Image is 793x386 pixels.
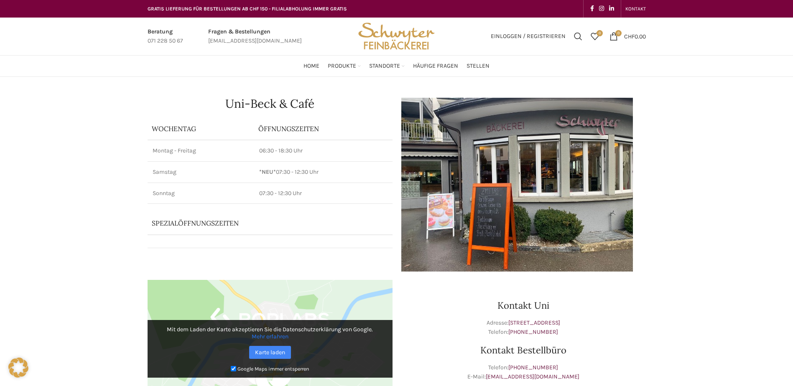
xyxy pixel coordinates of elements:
p: Telefon: E-Mail: [401,363,646,382]
bdi: 0.00 [624,33,646,40]
small: Google Maps immer entsperren [237,366,309,371]
span: Home [303,62,319,70]
a: Instagram social link [597,3,607,15]
span: GRATIS LIEFERUNG FÜR BESTELLUNGEN AB CHF 150 - FILIALABHOLUNG IMMER GRATIS [148,6,347,12]
p: Spezialöffnungszeiten [152,218,365,228]
a: Häufige Fragen [413,58,458,74]
span: Standorte [369,62,400,70]
a: Mehr erfahren [252,333,288,340]
p: Sonntag [153,189,249,198]
div: Meine Wunschliste [586,28,603,45]
span: CHF [624,33,635,40]
span: 0 [597,30,603,36]
p: Mit dem Laden der Karte akzeptieren Sie die Datenschutzerklärung von Google. [153,326,387,340]
a: [PHONE_NUMBER] [508,328,558,335]
a: 0 [586,28,603,45]
a: [STREET_ADDRESS] [508,319,560,326]
img: Bäckerei Schwyter [355,18,437,55]
span: Stellen [467,62,490,70]
a: [EMAIL_ADDRESS][DOMAIN_NAME] [486,373,579,380]
p: Montag - Freitag [153,147,249,155]
p: Samstag [153,168,249,176]
a: Site logo [355,32,437,39]
a: Stellen [467,58,490,74]
span: KONTAKT [625,6,646,12]
a: Home [303,58,319,74]
p: 06:30 - 18:30 Uhr [259,147,388,155]
a: Suchen [570,28,586,45]
h3: Kontakt Uni [401,301,646,310]
h1: Uni-Beck & Café [148,98,393,109]
span: Einloggen / Registrieren [491,33,566,39]
div: Main navigation [143,58,650,74]
span: Häufige Fragen [413,62,458,70]
a: Infobox link [208,27,302,46]
p: 07:30 - 12:30 Uhr [259,189,388,198]
a: Infobox link [148,27,183,46]
a: Facebook social link [588,3,597,15]
p: Wochentag [152,124,250,133]
h3: Kontakt Bestellbüro [401,345,646,355]
a: KONTAKT [625,0,646,17]
a: [PHONE_NUMBER] [508,364,558,371]
a: 0 CHF0.00 [605,28,650,45]
p: ÖFFNUNGSZEITEN [258,124,388,133]
a: Linkedin social link [607,3,617,15]
input: Google Maps immer entsperren [231,366,236,371]
span: Produkte [328,62,356,70]
a: Standorte [369,58,405,74]
a: Produkte [328,58,361,74]
p: 07:30 - 12:30 Uhr [259,168,388,176]
p: Adresse: Telefon: [401,318,646,337]
div: Secondary navigation [621,0,650,17]
a: Karte laden [249,346,291,359]
span: 0 [615,30,622,36]
a: Einloggen / Registrieren [487,28,570,45]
